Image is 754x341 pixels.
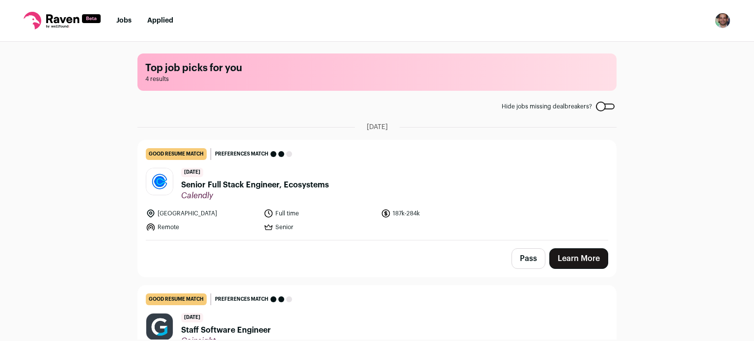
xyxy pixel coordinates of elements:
[146,314,173,340] img: 57e4c4849f3883becfa6e5652619af5686629cca412ade363c3124e99b9f9ea2.jpg
[146,293,207,305] div: good resume match
[549,248,608,269] a: Learn More
[215,149,269,159] span: Preferences match
[116,17,132,24] a: Jobs
[381,209,493,218] li: 187k-284k
[502,103,592,110] span: Hide jobs missing dealbreakers?
[146,209,258,218] li: [GEOGRAPHIC_DATA]
[181,313,203,322] span: [DATE]
[146,168,173,195] img: a7915309c833d0db3969c62bc531feaeee9ef7bf6898959afd00f7909a9bfa35.jpg
[215,294,269,304] span: Preferences match
[264,209,376,218] li: Full time
[715,13,730,28] button: Open dropdown
[715,13,730,28] img: 7608815-medium_jpg
[146,222,258,232] li: Remote
[512,248,545,269] button: Pass
[367,122,388,132] span: [DATE]
[145,61,609,75] h1: Top job picks for you
[138,140,616,240] a: good resume match Preferences match [DATE] Senior Full Stack Engineer, Ecosystems Calendly [GEOGR...
[181,168,203,177] span: [DATE]
[147,17,173,24] a: Applied
[145,75,609,83] span: 4 results
[181,179,329,191] span: Senior Full Stack Engineer, Ecosystems
[146,148,207,160] div: good resume match
[264,222,376,232] li: Senior
[181,191,329,201] span: Calendly
[181,324,271,336] span: Staff Software Engineer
